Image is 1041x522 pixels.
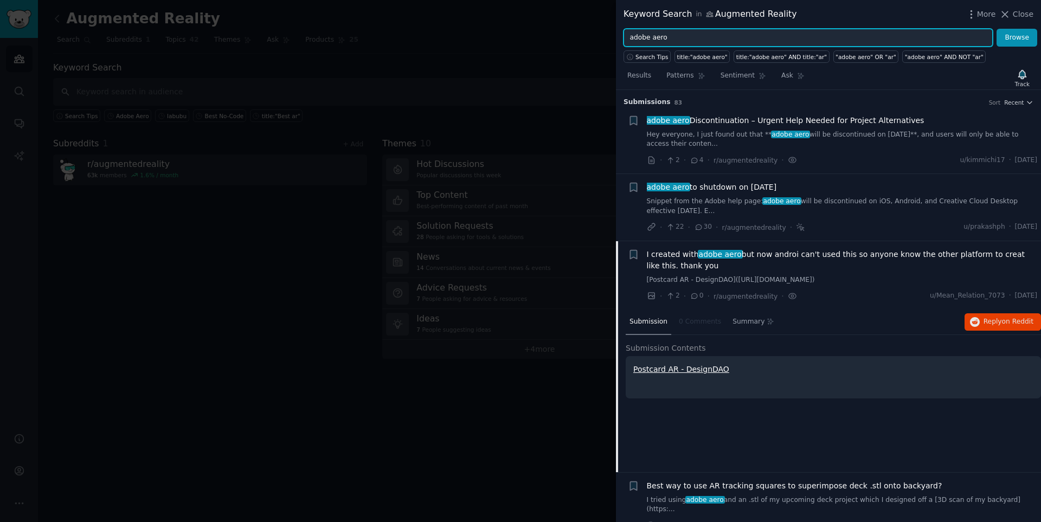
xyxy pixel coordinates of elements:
span: · [684,154,686,166]
div: Track [1015,80,1030,88]
span: [DATE] [1015,222,1037,232]
span: adobe aero [698,250,743,259]
span: r/augmentedreality [714,157,777,164]
span: Search Tips [635,53,669,61]
button: Search Tips [624,50,671,63]
a: I tried usingadobe aeroand an .stl of my upcoming deck project which I designed off a [3D scan of... [647,495,1038,514]
span: u/Mean_Relation_7073 [930,291,1005,301]
a: Results [624,67,655,89]
span: Ask [781,71,793,81]
span: u/kimmichi17 [960,156,1005,165]
a: title:"adobe aero" [674,50,730,63]
a: I created withadobe aerobut now androi can't used this so anyone know the other platform to creat... [647,249,1038,272]
input: Try a keyword related to your business [624,29,993,47]
span: Sentiment [721,71,755,81]
span: · [790,222,792,233]
span: adobe aero [685,496,725,504]
span: 22 [666,222,684,232]
span: adobe aero [646,183,691,191]
span: u/prakashph [963,222,1005,232]
span: 2 [666,291,679,301]
a: adobe aeroDiscontinuation – Urgent Help Needed for Project Alternatives [647,115,924,126]
span: Discontinuation – Urgent Help Needed for Project Alternatives [647,115,924,126]
a: "adobe aero" AND NOT "ar" [902,50,986,63]
div: title:"adobe aero" AND title:"ar" [736,53,827,61]
span: · [660,222,662,233]
span: Close [1013,9,1033,20]
a: adobe aeroto shutdown on [DATE] [647,182,777,193]
span: · [660,291,662,302]
span: · [781,154,783,166]
span: in [696,10,702,20]
span: I created with but now androi can't used this so anyone know the other platform to creat like thi... [647,249,1038,272]
a: Hey everyone, I just found out that **adobe aerowill be discontinued on [DATE]**, and users will ... [647,130,1038,149]
span: on Reddit [1002,318,1033,325]
span: Submission Contents [626,343,706,354]
span: · [1009,222,1011,232]
span: 2 [666,156,679,165]
span: [DATE] [1015,291,1037,301]
button: Browse [997,29,1037,47]
a: Patterns [663,67,709,89]
span: 83 [674,99,683,106]
span: Summary [732,317,764,327]
span: More [977,9,996,20]
a: Ask [777,67,808,89]
span: Patterns [666,71,693,81]
a: title:"adobe aero" AND title:"ar" [734,50,829,63]
button: Track [1011,67,1033,89]
div: "adobe aero" OR "ar" [836,53,896,61]
a: Postcard AR - DesignDAO [633,365,729,373]
span: r/augmentedreality [714,293,777,300]
span: · [688,222,690,233]
div: Sort [989,99,1001,106]
a: Sentiment [717,67,770,89]
span: 4 [690,156,703,165]
span: · [684,291,686,302]
span: 0 [690,291,703,301]
span: adobe aero [646,116,691,125]
span: Reply [984,317,1033,327]
span: · [708,291,710,302]
a: "adobe aero" OR "ar" [833,50,899,63]
div: Keyword Search Augmented Reality [624,8,797,21]
span: Recent [1004,99,1024,106]
a: Best way to use AR tracking squares to superimpose deck .stl onto backyard? [647,480,942,492]
button: More [966,9,996,20]
span: r/augmentedreality [722,224,786,231]
span: · [708,154,710,166]
span: Submission [629,317,667,327]
button: Replyon Reddit [965,313,1041,331]
span: · [716,222,718,233]
button: Close [999,9,1033,20]
span: · [1009,291,1011,301]
span: · [781,291,783,302]
a: [Postcard AR - DesignDAO]([URL][DOMAIN_NAME]) [647,275,1038,285]
span: [DATE] [1015,156,1037,165]
button: Recent [1004,99,1033,106]
span: · [1009,156,1011,165]
span: to shutdown on [DATE] [647,182,777,193]
a: Snippet from the Adobe help page:adobe aerowill be discontinued on iOS, Android, and Creative Clo... [647,197,1038,216]
span: · [660,154,662,166]
span: adobe aero [771,131,811,138]
span: Submission s [624,98,671,107]
span: 30 [694,222,712,232]
span: Results [627,71,651,81]
span: adobe aero [762,197,802,205]
div: "adobe aero" AND NOT "ar" [905,53,984,61]
div: title:"adobe aero" [677,53,728,61]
